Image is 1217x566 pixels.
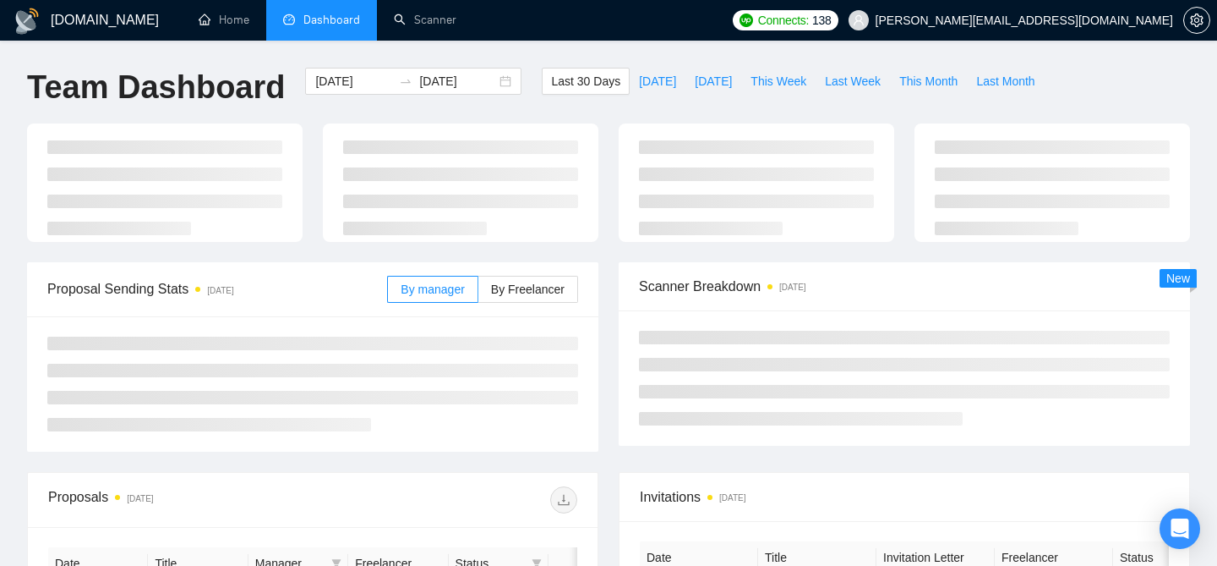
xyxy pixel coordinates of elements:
a: setting [1183,14,1210,27]
span: Last 30 Days [551,72,620,91]
span: Connects: [758,11,809,30]
span: [DATE] [695,72,732,91]
span: New [1166,272,1190,285]
span: swap-right [399,74,412,88]
button: This Week [741,68,816,95]
div: Open Intercom Messenger [1160,508,1200,549]
button: Last Week [816,68,890,95]
time: [DATE] [719,493,745,503]
img: upwork-logo.png [739,14,753,27]
a: searchScanner [394,13,456,27]
span: [DATE] [639,72,676,91]
button: [DATE] [685,68,741,95]
time: [DATE] [207,286,233,295]
time: [DATE] [779,283,805,292]
input: Start date [315,72,392,91]
span: Last Week [825,72,881,91]
span: user [853,14,865,26]
span: Last Month [976,72,1034,91]
span: By Freelancer [491,283,565,296]
span: setting [1184,14,1209,27]
img: logo [14,8,41,35]
span: Invitations [640,486,1169,508]
span: This Month [899,72,958,91]
button: Last 30 Days [542,68,630,95]
time: [DATE] [127,494,153,503]
span: This Week [750,72,806,91]
div: Proposals [48,486,313,514]
span: Proposal Sending Stats [47,278,387,299]
button: Last Month [967,68,1044,95]
input: End date [419,72,496,91]
a: homeHome [199,13,249,27]
button: This Month [890,68,967,95]
span: Dashboard [303,13,360,27]
button: [DATE] [630,68,685,95]
span: Scanner Breakdown [639,276,1170,297]
span: dashboard [283,14,295,25]
span: By manager [401,283,464,296]
h1: Team Dashboard [27,68,285,107]
button: setting [1183,7,1210,34]
span: 138 [812,11,831,30]
span: to [399,74,412,88]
